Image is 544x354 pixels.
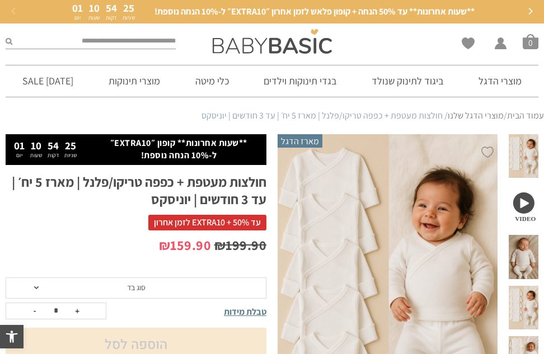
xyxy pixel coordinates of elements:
span: טבלת מידות [224,306,266,318]
a: בגדי תינוקות וילדים [247,65,353,96]
p: שעות [88,15,100,21]
p: שעות [30,153,42,158]
a: Wishlist [462,37,475,49]
span: 54 [48,139,59,152]
span: Wishlist [462,37,475,53]
a: **שעות אחרונות** עד 50% הנחה + קופון פלאש לזמן אחרון ״EXTRA10״ ל-10% הנחה נוספת!01יום10שעות54דקות... [17,3,527,21]
button: Next [522,3,538,20]
span: 01 [72,1,83,15]
p: שניות [123,15,135,21]
span: 25 [65,139,76,152]
span: עד 50% + EXTRA10 לזמן אחרון [148,215,266,230]
span: ₪ [159,236,171,254]
p: **שעות אחרונות** קופון ״EXTRA10״ ל-10% הנחה נוספת! [97,137,261,162]
a: [DATE] SALE [6,65,90,96]
span: ₪ [214,236,226,254]
p: שניות [64,153,77,158]
button: + [69,303,86,319]
a: סל קניות0 [523,34,538,49]
p: יום [14,153,25,158]
p: יום [72,15,83,21]
p: דקות [106,15,117,21]
span: 01 [14,139,25,152]
span: 25 [123,1,134,15]
span: מארז הדגל [278,134,322,148]
p: דקות [48,153,59,158]
input: כמות המוצר [45,303,67,319]
bdi: 159.90 [159,236,212,254]
button: - [26,303,43,319]
a: מוצרי הדגל שלנו [448,110,504,121]
bdi: 199.90 [214,236,267,254]
a: מוצרי תינוקות [92,65,177,96]
h1: חולצות מעטפת + כפפה טריקו/פלנל | מארז 5 יח׳ | עד 3 חודשים | יוניסקס [6,173,266,208]
span: **שעות אחרונות** עד 50% הנחה + קופון פלאש לזמן אחרון ״EXTRA10״ ל-10% הנחה נוספת! [154,6,475,18]
a: ביגוד לתינוק שנולד [355,65,460,96]
img: Baby Basic בגדי תינוקות וילדים אונליין [213,29,332,54]
a: עמוד הבית [507,110,544,121]
a: מוצרי הדגל [462,65,538,96]
span: סוג בד [127,282,146,292]
span: סל קניות [523,34,538,49]
span: 10 [31,139,41,152]
span: 54 [106,1,117,15]
span: 10 [89,1,100,15]
a: כלי מיטה [179,65,246,96]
